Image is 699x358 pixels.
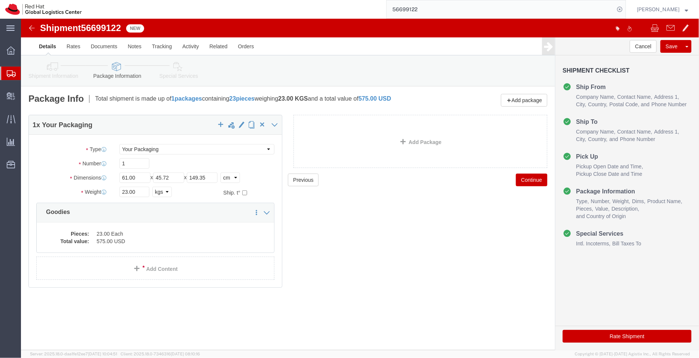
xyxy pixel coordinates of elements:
img: logo [5,4,82,15]
input: Search for shipment number, reference number [387,0,614,18]
span: Client: 2025.18.0-7346316 [121,352,200,356]
span: Server: 2025.18.0-daa1fe12ee7 [30,352,117,356]
span: [DATE] 08:10:16 [171,352,200,356]
span: [DATE] 10:04:51 [88,352,117,356]
span: Copyright © [DATE]-[DATE] Agistix Inc., All Rights Reserved [575,351,690,357]
iframe: FS Legacy Container [21,19,699,350]
span: Pallav Sen Gupta [637,5,680,13]
button: [PERSON_NAME] [636,5,689,14]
